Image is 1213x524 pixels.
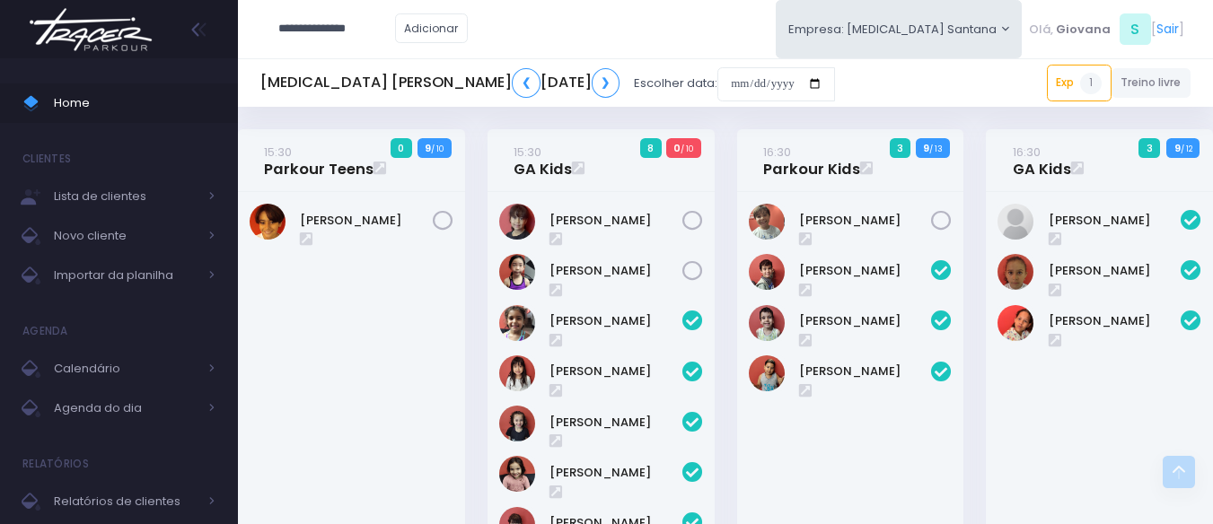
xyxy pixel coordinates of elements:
a: [PERSON_NAME] [300,212,433,230]
a: [PERSON_NAME] [799,262,932,280]
a: ❯ [592,68,620,98]
span: Novo cliente [54,224,198,248]
a: 16:30Parkour Kids [763,143,860,179]
div: [ ] [1022,9,1191,49]
img: PEDRO KLEIN [749,204,785,240]
img: Pedro Eduardo Leite de Oliveira [749,355,785,391]
strong: 9 [1174,141,1181,155]
img: Giovanna Akari Uehara [499,355,535,391]
small: 16:30 [763,144,791,161]
a: [PERSON_NAME] [549,262,682,280]
img: Isabela Kazumi Maruya de Carvalho [499,204,535,240]
div: Escolher data: [260,63,835,104]
a: Exp1 [1047,65,1112,100]
a: Sair [1156,20,1179,39]
small: / 10 [431,144,444,154]
img: Arthur Dias [250,204,286,240]
a: 15:30GA Kids [514,143,572,179]
span: Relatórios de clientes [54,490,198,513]
a: [PERSON_NAME] [549,362,682,380]
a: [PERSON_NAME] [799,362,932,380]
img: Larissa Teodoro Dangebel de Oliveira [998,204,1033,240]
small: / 10 [681,144,693,154]
span: Home [54,92,215,115]
a: [PERSON_NAME] [799,212,932,230]
img: Liz Stetz Tavernaro Torres [499,456,535,492]
img: Valentina Eduarda Azevedo [998,305,1033,341]
img: Lara Hubert [499,406,535,441]
img: Chiara Marques Fantin [499,305,535,341]
small: 15:30 [264,144,292,161]
small: / 12 [1181,144,1192,154]
a: [PERSON_NAME] [1049,212,1182,230]
span: Agenda do dia [54,397,198,420]
strong: 9 [425,141,431,155]
a: Treino livre [1112,68,1191,98]
a: 16:30GA Kids [1013,143,1071,179]
a: [PERSON_NAME] [1049,312,1182,330]
a: Adicionar [395,13,469,43]
span: 3 [890,138,911,158]
span: Giovana [1056,21,1111,39]
small: 16:30 [1013,144,1041,161]
span: Importar da planilha [54,264,198,287]
a: ❮ [512,68,541,98]
span: 8 [640,138,662,158]
a: [PERSON_NAME] [549,212,682,230]
a: [PERSON_NAME] [549,414,682,432]
img: Rafaela tiosso zago [998,254,1033,290]
a: [PERSON_NAME] [549,464,682,482]
a: [PERSON_NAME] [1049,262,1182,280]
strong: 0 [673,141,681,155]
strong: 9 [923,141,929,155]
span: 3 [1138,138,1160,158]
small: 15:30 [514,144,541,161]
img: Matheus Morbach de Freitas [749,305,785,341]
h5: [MEDICAL_DATA] [PERSON_NAME] [DATE] [260,68,620,98]
img: Serena Tseng [499,254,535,290]
span: Lista de clientes [54,185,198,208]
small: / 13 [929,144,943,154]
span: 0 [391,138,412,158]
a: 15:30Parkour Teens [264,143,374,179]
h4: Clientes [22,141,71,177]
a: [PERSON_NAME] [799,312,932,330]
span: 1 [1080,73,1102,94]
span: Calendário [54,357,198,380]
img: Jorge Lima [749,254,785,290]
h4: Agenda [22,313,68,349]
span: S [1120,13,1151,45]
span: Olá, [1029,21,1053,39]
h4: Relatórios [22,446,89,482]
a: [PERSON_NAME] [549,312,682,330]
